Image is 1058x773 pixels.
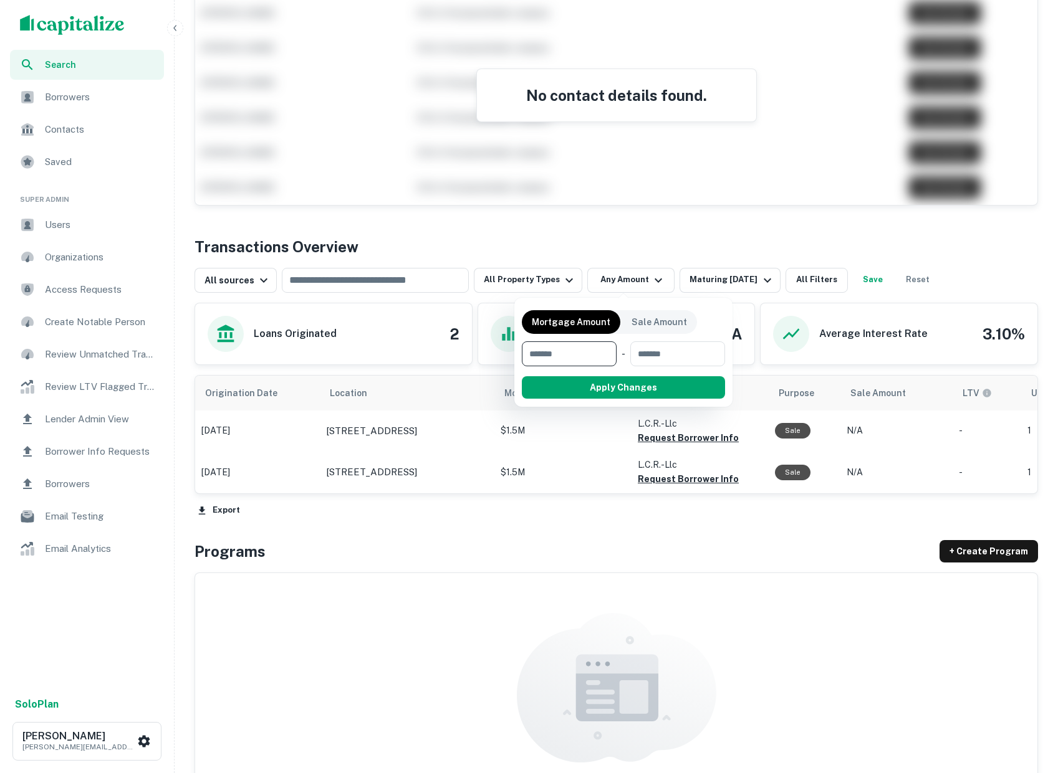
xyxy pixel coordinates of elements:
button: Apply Changes [522,376,725,399]
iframe: Chat Widget [996,673,1058,733]
p: Sale Amount [632,315,687,329]
p: Mortgage Amount [532,315,610,329]
div: - [622,341,625,366]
